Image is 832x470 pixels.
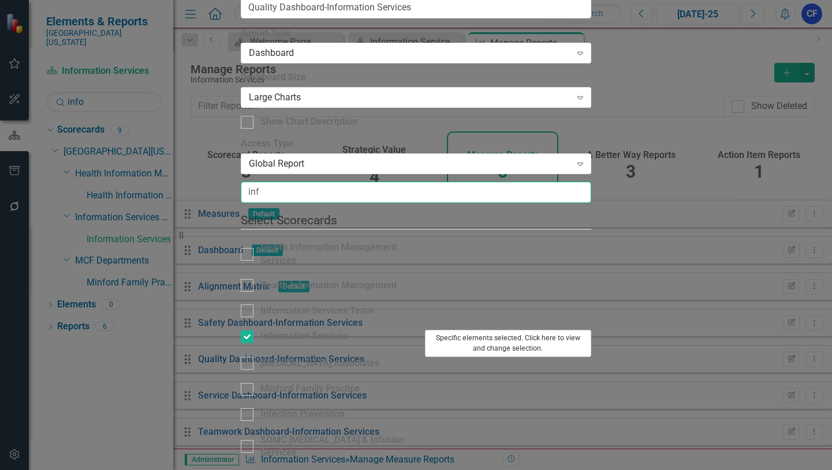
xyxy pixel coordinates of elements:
input: Filter Scorecards... [241,182,591,203]
div: Information Services Team [260,304,374,318]
div: [MEDICAL_DATA] Associates [260,357,379,370]
button: Specific elements selected. Click here to view and change selection. [425,330,592,357]
legend: Select Scorecards [241,212,591,230]
div: Infection Prevention [260,408,345,421]
div: Show Chart Description [260,115,357,129]
label: Report Type [241,27,591,40]
div: Global Report [249,157,571,171]
div: Information Services [260,330,348,343]
div: Health Information Management [260,279,397,292]
label: Access Type [241,137,591,151]
div: SOMC [MEDICAL_DATA] & Infusion Services [260,434,408,460]
div: Health Information Management Services [260,241,408,268]
div: Dashboard [249,47,571,60]
div: Large Charts [249,91,571,104]
label: Dashboard Size [241,71,591,84]
div: Minford Family Practice [260,382,360,396]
